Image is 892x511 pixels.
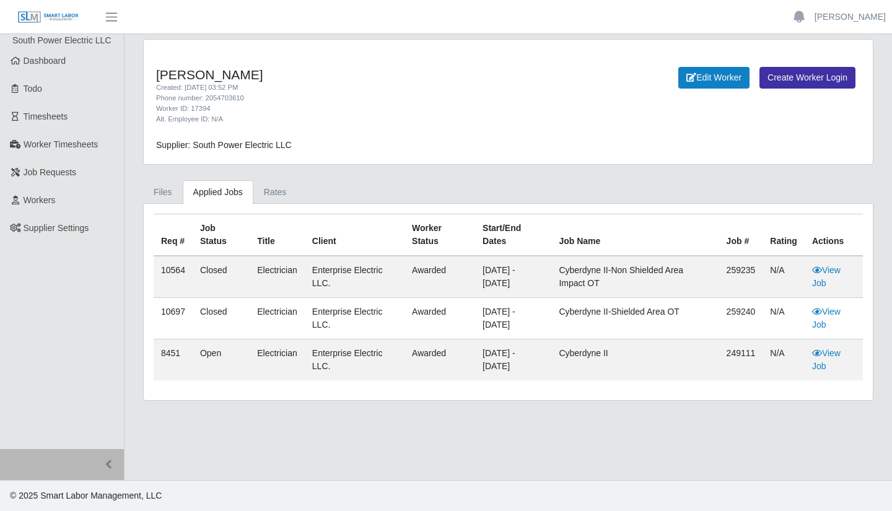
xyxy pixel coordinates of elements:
td: Enterprise Electric LLC. [305,256,404,298]
td: Enterprise Electric LLC. [305,298,404,339]
td: 8451 [154,339,193,381]
th: Job Name [551,214,719,256]
td: [DATE] - [DATE] [475,339,551,381]
th: Job Status [193,214,250,256]
td: awarded [404,256,475,298]
td: N/A [763,298,805,339]
td: Closed [193,298,250,339]
th: Rating [763,214,805,256]
span: Workers [24,195,56,205]
td: Closed [193,256,250,298]
a: Rates [253,180,297,204]
a: View Job [812,307,841,330]
span: Timesheets [24,111,68,121]
div: Created: [DATE] 03:52 PM [156,82,559,93]
a: Applied Jobs [183,180,253,204]
span: Dashboard [24,56,66,66]
a: Create Worker Login [759,67,855,89]
span: South Power Electric LLC [12,35,111,45]
td: Cyberdyne II [551,339,719,381]
td: 10697 [154,298,193,339]
h4: [PERSON_NAME] [156,67,559,82]
th: Title [250,214,305,256]
a: [PERSON_NAME] [815,11,886,24]
td: awarded [404,339,475,381]
th: Actions [805,214,863,256]
th: Req # [154,214,193,256]
th: Start/End Dates [475,214,551,256]
div: Worker ID: 17394 [156,103,559,114]
th: Worker Status [404,214,475,256]
td: Cyberdyne II-Shielded Area OT [551,298,719,339]
a: Files [143,180,183,204]
td: [DATE] - [DATE] [475,256,551,298]
td: awarded [404,298,475,339]
div: Alt. Employee ID: N/A [156,114,559,124]
td: 10564 [154,256,193,298]
td: 259240 [719,298,763,339]
td: N/A [763,339,805,381]
span: Job Requests [24,167,77,177]
a: Edit Worker [678,67,750,89]
td: N/A [763,256,805,298]
a: View Job [812,348,841,371]
a: View Job [812,265,841,288]
td: 249111 [719,339,763,381]
th: Job # [719,214,763,256]
td: Open [193,339,250,381]
td: Electrician [250,298,305,339]
img: SLM Logo [17,11,79,24]
td: Electrician [250,339,305,381]
td: Enterprise Electric LLC. [305,339,404,381]
span: Supplier Settings [24,223,89,233]
span: Worker Timesheets [24,139,98,149]
td: Cyberdyne II-Non Shielded Area Impact OT [551,256,719,298]
th: Client [305,214,404,256]
span: Todo [24,84,42,94]
div: Phone number: 2054703610 [156,93,559,103]
td: [DATE] - [DATE] [475,298,551,339]
span: Supplier: South Power Electric LLC [156,140,292,150]
td: Electrician [250,256,305,298]
td: 259235 [719,256,763,298]
span: © 2025 Smart Labor Management, LLC [10,491,162,500]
